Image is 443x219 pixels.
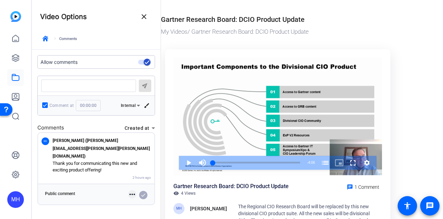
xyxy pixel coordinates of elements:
[190,204,227,213] div: [PERSON_NAME]
[173,203,184,214] div: MH
[7,191,24,208] div: MH
[196,156,209,170] button: Mute
[181,191,196,196] span: 4 Views
[403,202,412,210] mat-icon: accessibility
[346,156,360,170] button: Fullscreen
[144,102,150,109] mat-icon: brush
[347,184,353,190] mat-icon: chat
[318,156,332,170] button: Chapters
[161,14,305,25] div: Gartner Research Board: DCIO Product Update
[141,192,146,198] mat-icon: check
[45,191,75,196] span: Public comment
[10,11,21,22] img: blue-gradient.svg
[40,12,87,21] h4: Video Options
[53,160,151,174] p: Thank you for communicating this new and exciting product offering!
[344,182,382,191] a: 1 Comment
[42,137,49,145] div: ED
[161,27,395,36] div: / Gartner Research Board: DCIO Product Update
[173,182,289,191] div: Gartner Research Board: DCIO Product Update
[161,28,188,35] a: My Videos
[426,202,434,210] mat-icon: message
[37,124,64,132] h4: Comments
[40,58,78,66] span: Allow comments
[332,156,346,170] button: Picture-in-Picture
[173,58,382,175] div: Video Player
[213,162,300,163] div: Progress Bar
[140,12,148,21] mat-icon: close
[173,191,179,196] mat-icon: visibility
[125,125,149,131] span: Created at
[182,156,196,170] button: Play
[121,103,136,108] span: Internal
[354,184,379,190] span: 1 Comment
[209,162,209,163] div: Volume Level
[53,138,150,159] span: [PERSON_NAME] ([PERSON_NAME][EMAIL_ADDRESS][PERSON_NAME][PERSON_NAME][DOMAIN_NAME])
[49,102,74,109] label: Comment at
[307,161,308,165] span: -
[133,175,151,180] span: 2 hours ago
[128,190,136,199] mat-icon: more_horiz
[308,161,315,165] span: 4:06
